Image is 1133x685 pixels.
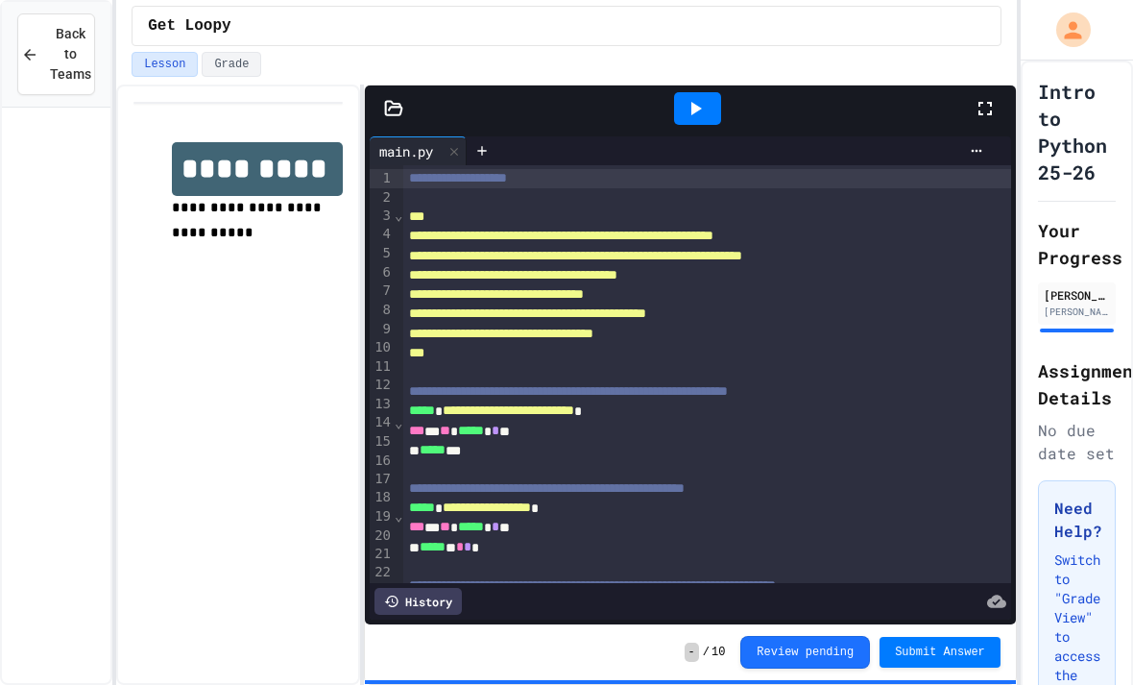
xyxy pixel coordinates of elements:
[17,13,95,95] button: Back to Teams
[370,263,394,282] div: 6
[895,645,985,660] span: Submit Answer
[370,488,394,507] div: 18
[370,281,394,301] div: 7
[370,207,394,226] div: 3
[370,413,394,432] div: 14
[1044,286,1110,304] div: [PERSON_NAME]
[370,582,394,601] div: 23
[202,52,261,77] button: Grade
[1038,217,1116,271] h2: Your Progress
[1036,8,1096,52] div: My Account
[148,14,230,37] span: Get Loopy
[370,452,394,470] div: 16
[394,508,403,524] span: Fold line
[370,136,467,165] div: main.py
[370,376,394,395] div: 12
[703,645,710,660] span: /
[1054,497,1099,543] h3: Need Help?
[880,637,1000,668] button: Submit Answer
[370,470,394,489] div: 17
[370,545,394,563] div: 21
[370,320,394,339] div: 9
[370,141,443,161] div: main.py
[1038,78,1116,185] h1: Intro to Python 25-26
[374,588,462,615] div: History
[1044,305,1110,319] div: [PERSON_NAME][EMAIL_ADDRESS][DOMAIN_NAME]
[370,338,394,357] div: 10
[370,563,394,582] div: 22
[685,643,699,662] span: -
[711,645,725,660] span: 10
[370,507,394,526] div: 19
[1038,357,1116,411] h2: Assignment Details
[370,432,394,452] div: 15
[132,52,198,77] button: Lesson
[370,188,394,207] div: 2
[1038,419,1116,465] div: No due date set
[50,24,91,85] span: Back to Teams
[740,636,870,669] button: Review pending
[370,244,394,263] div: 5
[370,301,394,320] div: 8
[394,415,403,430] span: Fold line
[394,208,403,223] span: Fold line
[370,225,394,244] div: 4
[370,169,394,188] div: 1
[370,395,394,414] div: 13
[370,526,394,546] div: 20
[370,357,394,376] div: 11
